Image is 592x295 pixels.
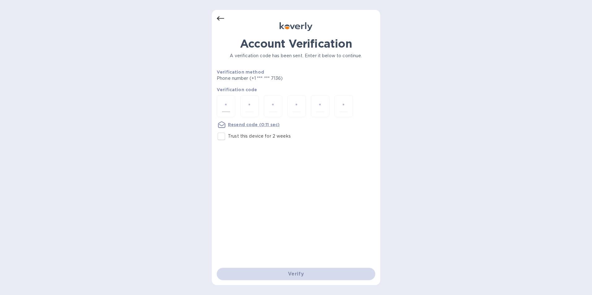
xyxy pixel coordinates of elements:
u: Resend code (0:11 sec) [228,122,280,127]
p: Phone number (+1 *** *** 7136) [217,75,330,82]
p: Trust this device for 2 weeks [228,133,291,139]
p: Verification code [217,87,375,93]
b: Verification method [217,70,264,75]
h1: Account Verification [217,37,375,50]
p: A verification code has been sent. Enter it below to continue. [217,53,375,59]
